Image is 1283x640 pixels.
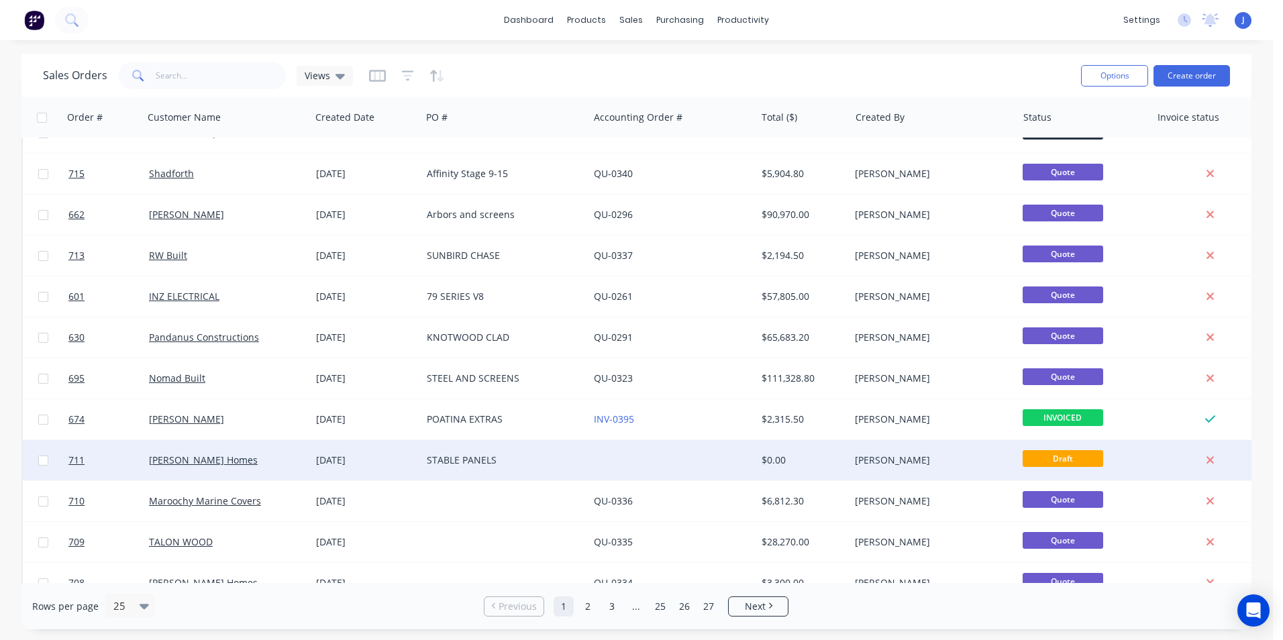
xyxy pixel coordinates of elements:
div: [DATE] [316,535,416,549]
a: [PERSON_NAME] Homes [149,576,258,589]
div: KNOTWOOD CLAD [427,331,576,344]
div: Created Date [315,111,374,124]
div: STEEL AND SCREENS [427,372,576,385]
a: 674 [68,399,149,439]
div: sales [613,10,650,30]
a: Page 26 [674,596,695,617]
div: [DATE] [316,454,416,467]
img: Factory [24,10,44,30]
div: [DATE] [316,331,416,344]
div: Open Intercom Messenger [1237,594,1270,627]
span: 601 [68,290,85,303]
div: [PERSON_NAME] [855,576,1004,590]
div: Status [1023,111,1051,124]
div: [PERSON_NAME] [855,167,1004,180]
a: Nomad Built [149,372,205,384]
span: Views [305,68,330,83]
div: [PERSON_NAME] [855,249,1004,262]
input: Search... [156,62,287,89]
a: [PERSON_NAME] Homes [149,454,258,466]
button: Options [1081,65,1148,87]
span: 713 [68,249,85,262]
div: SUNBIRD CHASE [427,249,576,262]
a: 601 [68,276,149,317]
a: Maroochy Marine Covers [149,494,261,507]
div: [DATE] [316,372,416,385]
div: [DATE] [316,208,416,221]
div: $111,328.80 [762,372,840,385]
a: Previous page [484,600,544,613]
div: Total ($) [762,111,797,124]
span: 715 [68,167,85,180]
a: Page 3 [602,596,622,617]
div: [PERSON_NAME] [855,454,1004,467]
a: 710 [68,481,149,521]
a: QU-0291 [594,331,633,343]
span: Quote [1023,532,1103,549]
a: QU-0323 [594,372,633,384]
a: [PERSON_NAME] [149,413,224,425]
div: 79 SERIES V8 [427,290,576,303]
a: 709 [68,522,149,562]
div: productivity [711,10,776,30]
span: 711 [68,454,85,467]
a: QU-0261 [594,290,633,303]
a: 630 [68,317,149,358]
div: $2,194.50 [762,249,840,262]
div: Arbors and screens [427,208,576,221]
span: Quote [1023,205,1103,221]
a: INZ ELECTRICAL [149,290,219,303]
span: 630 [68,331,85,344]
a: QU-0334 [594,576,633,589]
div: settings [1117,10,1167,30]
a: 711 [68,440,149,480]
div: $3,300.00 [762,576,840,590]
a: QU-0337 [594,249,633,262]
div: [PERSON_NAME] [855,208,1004,221]
a: 713 [68,235,149,276]
div: Customer Name [148,111,221,124]
span: J [1242,14,1245,26]
span: Previous [499,600,537,613]
div: [DATE] [316,413,416,426]
div: products [560,10,613,30]
span: Quote [1023,164,1103,180]
a: Page 25 [650,596,670,617]
span: Quote [1023,327,1103,344]
span: Next [745,600,766,613]
span: Rows per page [32,600,99,613]
div: $28,270.00 [762,535,840,549]
h1: Sales Orders [43,69,107,82]
span: Quote [1023,246,1103,262]
a: Page 27 [699,596,719,617]
div: Created By [856,111,905,124]
div: [DATE] [316,494,416,508]
span: 695 [68,372,85,385]
span: INVOICED [1023,409,1103,426]
a: QU-0296 [594,208,633,221]
a: QU-0336 [594,494,633,507]
a: 708 [68,563,149,603]
a: Page 2 [578,596,598,617]
div: Order # [67,111,103,124]
a: INV-0395 [594,413,634,425]
div: $5,904.80 [762,167,840,180]
div: $0.00 [762,454,840,467]
span: Quote [1023,368,1103,385]
div: $2,315.50 [762,413,840,426]
span: 710 [68,494,85,508]
div: $57,805.00 [762,290,840,303]
div: purchasing [650,10,711,30]
a: 662 [68,195,149,235]
div: [DATE] [316,576,416,590]
div: Invoice status [1158,111,1219,124]
span: Quote [1023,491,1103,508]
a: QU-0340 [594,167,633,180]
a: RW Built [149,249,187,262]
ul: Pagination [478,596,794,617]
div: POATINA EXTRAS [427,413,576,426]
div: $6,812.30 [762,494,840,508]
a: 715 [68,154,149,194]
span: Draft [1023,450,1103,467]
span: 662 [68,208,85,221]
